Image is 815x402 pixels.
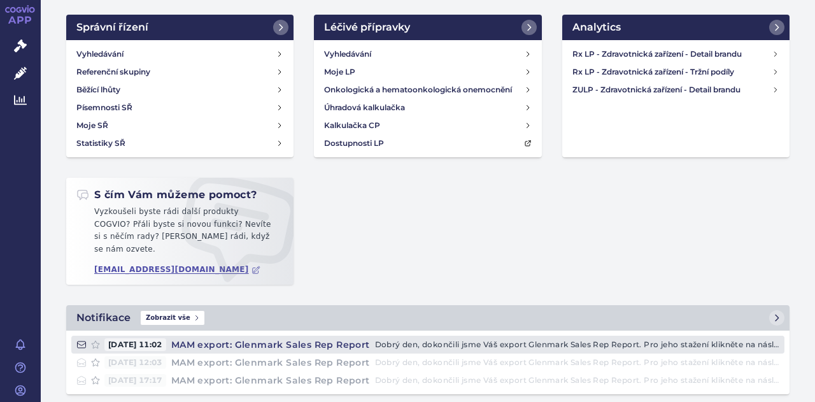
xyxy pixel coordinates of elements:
a: Rx LP - Zdravotnická zařízení - Detail brandu [567,45,784,63]
h2: Správní řízení [76,20,148,35]
h4: Vyhledávání [324,48,371,61]
h4: Moje LP [324,66,355,78]
a: [EMAIL_ADDRESS][DOMAIN_NAME] [94,265,260,275]
h4: Vyhledávání [76,48,124,61]
h2: Analytics [572,20,621,35]
a: Rx LP - Zdravotnická zařízení - Tržní podíly [567,63,784,81]
a: Onkologická a hematoonkologická onemocnění [319,81,536,99]
a: Léčivé přípravky [314,15,541,40]
span: [DATE] 17:17 [104,374,166,387]
h4: Běžící lhůty [76,83,120,96]
h4: Referenční skupiny [76,66,150,78]
h4: MAM export: Glenmark Sales Rep Report [166,356,375,369]
span: [DATE] 11:02 [104,338,166,351]
p: Dobrý den, dokončili jsme Váš export Glenmark Sales Rep Report. Pro jeho stažení klikněte na násl... [375,356,779,369]
a: Správní řízení [66,15,294,40]
a: Běžící lhůty [71,81,288,99]
a: Vyhledávání [319,45,536,63]
h4: Moje SŘ [76,119,108,132]
a: Vyhledávání [71,45,288,63]
a: Referenční skupiny [71,63,288,81]
a: Moje SŘ [71,117,288,134]
a: Kalkulačka CP [319,117,536,134]
p: Vyzkoušeli byste rádi další produkty COGVIO? Přáli byste si novou funkci? Nevíte si s něčím rady?... [76,206,283,261]
h2: S čím Vám můžeme pomoct? [76,188,257,202]
h4: Onkologická a hematoonkologická onemocnění [324,83,512,96]
h4: Statistiky SŘ [76,137,125,150]
p: Dobrý den, dokončili jsme Váš export Glenmark Sales Rep Report. Pro jeho stažení klikněte na násl... [375,338,779,351]
p: Dobrý den, dokončili jsme Váš export Glenmark Sales Rep Report. Pro jeho stažení klikněte na násl... [375,374,779,387]
a: ZULP - Zdravotnická zařízení - Detail brandu [567,81,784,99]
h4: Rx LP - Zdravotnická zařízení - Tržní podíly [572,66,772,78]
span: Zobrazit vše [141,311,204,325]
a: Písemnosti SŘ [71,99,288,117]
a: Statistiky SŘ [71,134,288,152]
h4: Rx LP - Zdravotnická zařízení - Detail brandu [572,48,772,61]
span: [DATE] 12:03 [104,356,166,369]
a: NotifikaceZobrazit vše [66,305,790,331]
h2: Léčivé přípravky [324,20,410,35]
h4: Kalkulačka CP [324,119,380,132]
a: Úhradová kalkulačka [319,99,536,117]
a: Dostupnosti LP [319,134,536,152]
h4: ZULP - Zdravotnická zařízení - Detail brandu [572,83,772,96]
h4: Úhradová kalkulačka [324,101,405,114]
a: Moje LP [319,63,536,81]
h4: MAM export: Glenmark Sales Rep Report [166,374,375,387]
h2: Notifikace [76,310,131,326]
h4: MAM export: Glenmark Sales Rep Report [166,338,375,351]
h4: Dostupnosti LP [324,137,384,150]
a: Analytics [562,15,790,40]
h4: Písemnosti SŘ [76,101,132,114]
